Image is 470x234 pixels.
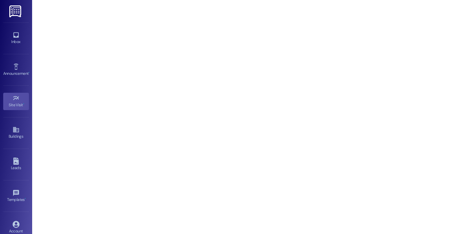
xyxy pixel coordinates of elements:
img: ResiDesk Logo [9,5,22,17]
a: Site Visit • [3,93,29,110]
span: • [23,102,24,106]
a: Leads [3,156,29,173]
a: Templates • [3,187,29,205]
a: Buildings [3,124,29,142]
span: • [29,70,30,75]
a: Inbox [3,30,29,47]
span: • [25,196,26,201]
